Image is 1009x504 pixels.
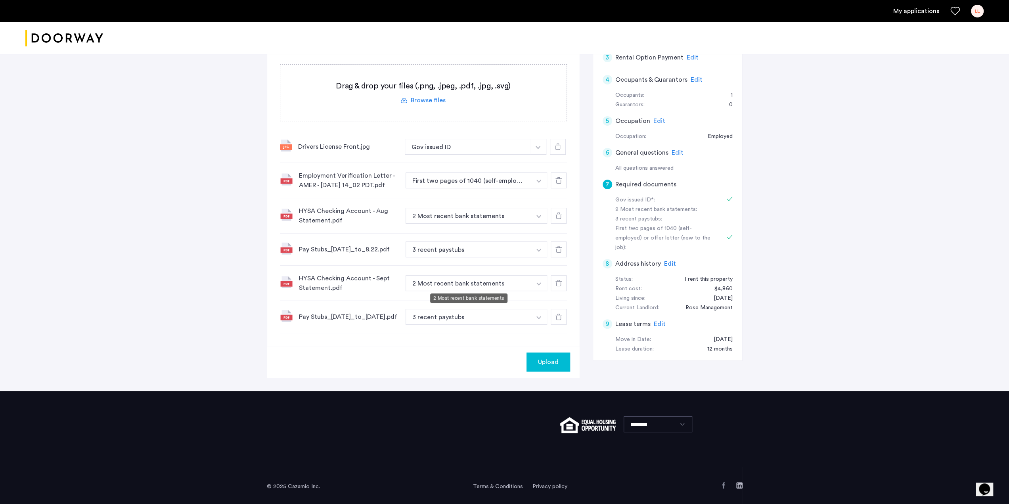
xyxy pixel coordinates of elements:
img: equal-housing.png [560,417,615,433]
div: $4,860 [706,284,733,294]
div: 05/06/2024 [706,294,733,303]
button: button [531,241,547,257]
button: button [406,275,532,291]
h5: Required documents [615,180,676,189]
img: arrow [536,215,541,218]
h5: General questions [615,148,668,157]
button: button [406,208,532,224]
div: Rent cost: [615,284,642,294]
span: Edit [687,54,699,61]
div: Lease duration: [615,345,654,354]
h5: Lease terms [615,319,651,329]
div: 4 [603,75,612,84]
img: arrow [536,146,540,149]
div: Employed [700,132,733,142]
button: button [531,172,547,188]
iframe: chat widget [976,472,1001,496]
span: Edit [653,118,665,124]
div: 6 [603,148,612,157]
div: Living since: [615,294,645,303]
select: Language select [624,416,692,432]
button: button [406,172,532,188]
div: 2 Most recent bank statements: [615,205,715,215]
span: Edit [672,149,684,156]
a: Favorites [950,6,960,16]
div: HYSA Checking Account - Sept Statement.pdf [299,274,399,293]
h5: Occupation [615,116,650,126]
div: LL [971,5,984,17]
button: button [531,275,547,291]
img: arrow [536,180,541,183]
div: Rose Management [678,303,733,313]
div: 12 months [699,345,733,354]
div: Occupants: [615,91,644,100]
img: logo [25,23,103,53]
div: Pay Stubs_[DATE]_to_8.22.pdf [299,245,399,254]
a: My application [893,6,939,16]
div: Current Landlord: [615,303,659,313]
div: Pay Stubs_[DATE]_to_[DATE].pdf [299,312,399,322]
div: 9 [603,319,612,329]
img: file [280,309,293,322]
div: 8 [603,259,612,268]
div: I rent this property [677,275,733,284]
div: 2 Most recent bank statements [430,293,507,303]
button: button [405,139,531,155]
div: 7 [603,180,612,189]
div: Gov issued ID*: [615,195,715,205]
div: All questions answered [615,164,733,173]
div: First two pages of 1040 (self-employed) or offer letter (new to the job): [615,224,715,253]
a: Cazamio logo [25,23,103,53]
span: Upload [538,357,559,367]
button: button [527,353,570,372]
div: 3 recent paystubs: [615,215,715,224]
div: 5 [603,116,612,126]
img: file [280,173,293,186]
img: arrow [536,282,541,286]
span: Edit [691,77,703,83]
a: Facebook [720,482,727,489]
img: file [280,276,293,288]
div: Drivers License Front.jpg [298,142,398,151]
a: Privacy policy [532,483,567,491]
button: button [530,139,546,155]
h5: Occupants & Guarantors [615,75,687,84]
a: Terms and conditions [473,483,523,491]
button: button [406,309,532,325]
button: button [531,208,547,224]
div: Employment Verification Letter - AMER - [DATE] 14_02 PDT.pdf [299,171,399,190]
button: button [406,241,532,257]
img: file [280,208,293,221]
a: LinkedIn [736,482,743,489]
h5: Address history [615,259,661,268]
span: Edit [654,321,666,327]
img: arrow [536,249,541,252]
div: Status: [615,275,633,284]
div: HYSA Checking Account - Aug Statement.pdf [299,206,399,225]
button: button [531,309,547,325]
div: Move in Date: [615,335,651,345]
div: 1 [723,91,733,100]
div: 0 [721,100,733,110]
img: file [280,140,292,151]
img: file [280,242,293,255]
div: Occupation: [615,132,646,142]
span: © 2025 Cazamio Inc. [267,484,320,489]
img: arrow [536,316,541,319]
span: Edit [664,261,676,267]
h5: Rental Option Payment [615,53,684,62]
div: 3 [603,53,612,62]
div: Guarantors: [615,100,645,110]
div: 11/01/2025 [706,335,733,345]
